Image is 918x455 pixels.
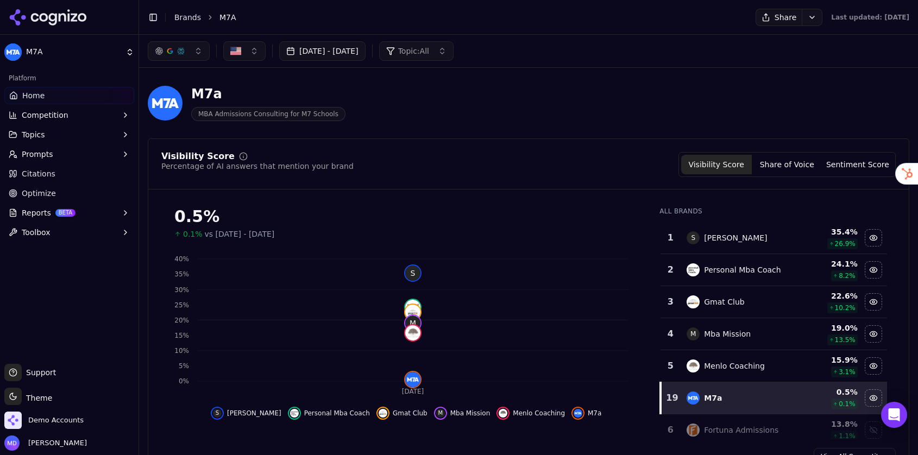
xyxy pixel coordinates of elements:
[161,161,354,172] div: Percentage of AI answers that mention your brand
[398,46,429,56] span: Topic: All
[704,232,767,243] div: [PERSON_NAME]
[665,263,676,276] div: 2
[661,382,887,414] tr: 19m7aM7a0.5%0.1%Hide m7a data
[191,107,345,121] span: MBA Admissions Consulting for M7 Schools
[661,286,887,318] tr: 3gmat clubGmat Club22.6%10.2%Hide gmat club data
[704,296,744,307] div: Gmat Club
[393,409,427,418] span: Gmat Club
[687,263,700,276] img: personal mba coach
[434,407,491,420] button: Hide mba mission data
[4,204,134,222] button: ReportsBETA
[405,266,420,281] span: S
[687,295,700,308] img: gmat club
[661,222,887,254] tr: 1S[PERSON_NAME]35.4%26.9%Hide stacy blackman data
[22,207,51,218] span: Reports
[174,13,201,22] a: Brands
[191,85,345,103] div: M7a
[213,409,222,418] span: S
[376,407,427,420] button: Hide gmat club data
[22,188,56,199] span: Optimize
[4,435,87,451] button: Open user button
[4,165,134,182] a: Citations
[174,347,189,355] tspan: 10%
[831,13,909,22] div: Last updated: [DATE]
[752,155,822,174] button: Share of Voice
[205,229,275,239] span: vs [DATE] - [DATE]
[4,126,134,143] button: Topics
[22,168,55,179] span: Citations
[800,355,858,365] div: 15.9 %
[687,391,700,405] img: m7a
[865,261,882,279] button: Hide personal mba coach data
[4,185,134,202] a: Optimize
[687,424,700,437] img: fortuna admissions
[835,304,856,312] span: 10.2 %
[174,286,189,294] tspan: 30%
[174,207,638,226] div: 0.5%
[865,325,882,343] button: Hide mba mission data
[4,106,134,124] button: Competition
[835,336,856,344] span: 13.5 %
[24,438,87,448] span: [PERSON_NAME]
[22,90,45,101] span: Home
[22,227,51,238] span: Toolbox
[174,317,189,324] tspan: 20%
[4,412,84,429] button: Open organization switcher
[179,362,189,370] tspan: 5%
[839,271,856,280] span: 8.2 %
[800,387,858,397] div: 0.5 %
[161,152,235,161] div: Visibility Score
[865,293,882,311] button: Hide gmat club data
[704,393,722,403] div: M7a
[499,409,507,418] img: menlo coaching
[687,231,700,244] span: S
[881,402,907,428] div: Open Intercom Messenger
[183,229,203,239] span: 0.1%
[835,239,856,248] span: 26.9 %
[436,409,445,418] span: M
[219,12,236,23] span: M7A
[661,414,887,446] tr: 6fortuna admissionsFortuna Admissions13.8%1.1%Show fortuna admissions data
[687,359,700,372] img: menlo coaching
[661,318,887,350] tr: 4MMba Mission19.0%13.5%Hide mba mission data
[174,301,189,309] tspan: 25%
[800,290,858,301] div: 22.6 %
[687,327,700,340] span: M
[822,155,893,174] button: Sentiment Score
[704,425,778,435] div: Fortuna Admissions
[800,323,858,333] div: 19.0 %
[28,415,84,425] span: Demo Accounts
[665,359,676,372] div: 5
[571,407,601,420] button: Hide m7a data
[288,407,370,420] button: Hide personal mba coach data
[756,9,802,26] button: Share
[230,46,241,56] img: United States
[174,270,189,278] tspan: 35%
[839,400,856,408] span: 0.1 %
[4,43,22,61] img: M7A
[665,327,676,340] div: 4
[659,207,887,216] div: All Brands
[839,432,856,440] span: 1.1 %
[174,332,189,339] tspan: 15%
[304,409,370,418] span: Personal Mba Coach
[211,407,281,420] button: Hide stacy blackman data
[279,41,366,61] button: [DATE] - [DATE]
[496,407,565,420] button: Hide menlo coaching data
[513,409,565,418] span: Menlo Coaching
[290,409,299,418] img: personal mba coach
[179,377,189,385] tspan: 0%
[405,315,420,331] span: M
[588,409,601,418] span: M7a
[661,350,887,382] tr: 5menlo coachingMenlo Coaching15.9%3.1%Hide menlo coaching data
[865,421,882,439] button: Show fortuna admissions data
[22,110,68,121] span: Competition
[22,394,52,402] span: Theme
[4,412,22,429] img: Demo Accounts
[55,209,76,217] span: BETA
[405,305,420,320] img: gmat club
[704,328,751,339] div: Mba Mission
[405,372,420,387] img: m7a
[800,419,858,429] div: 13.8 %
[681,155,752,174] button: Visibility Score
